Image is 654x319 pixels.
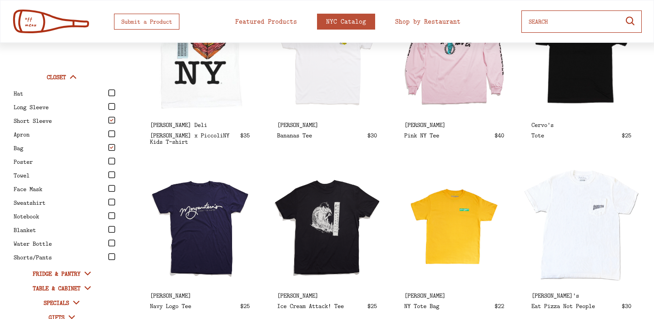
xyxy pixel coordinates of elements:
div: $30 [367,132,377,138]
div: Bag [14,145,106,151]
div: NY Tote Bag [404,303,490,309]
div: Navy Logo Tee [150,303,236,309]
div: Short Sleeve [14,117,106,124]
div: $22 [495,303,504,309]
div: Ice Cream Attack! Tee [268,170,386,284]
div: Long Sleeve [14,104,106,110]
div: [PERSON_NAME] [150,292,250,299]
div: [PERSON_NAME] x PiccoliNY Kids T-shirt [150,132,236,145]
strong: TABLE & CABINET [33,284,80,292]
div: Hat [14,90,106,96]
div: $35 [240,132,250,138]
strong: CLOSET [47,73,66,81]
strong: FRIDGE & PANTRY [33,269,80,278]
div: Shorts/Pants [14,254,106,260]
div: [PERSON_NAME] [404,292,504,299]
div: Face Mask [14,186,106,192]
div: [PERSON_NAME]'s [531,292,631,299]
div: $25 [622,132,631,138]
input: SEARCH [529,13,617,30]
div: [PERSON_NAME] [277,122,377,128]
strong: SPECIALS [44,299,69,307]
div: NYC Catalog [326,18,366,25]
div: Cervo's [531,122,631,128]
div: NY Tote Bag [395,170,513,284]
div: $25 [240,303,250,309]
div: Notebook [14,213,106,219]
div: [PERSON_NAME] [277,292,377,299]
div: Blanket [14,227,106,233]
div: Water Bottle [14,240,106,247]
div: Tote [531,132,617,138]
div: Sweatshirt [14,199,106,206]
div: $30 [622,303,631,309]
div: $25 [367,303,377,309]
img: off menu [12,9,90,34]
div: [PERSON_NAME] [404,122,504,128]
div: Ice Cream Attack! Tee [277,303,363,309]
div: [PERSON_NAME] Deli [150,122,250,128]
button: Submit a Product [114,14,179,30]
div: Navy Logo Tee [141,170,259,284]
div: $40 [495,132,504,138]
div: Featured Products [235,18,297,25]
div: Towel [14,172,106,178]
div: Shop by Restaurant [395,18,461,25]
div: Apron [14,131,106,137]
div: Eat Pizza Not People [522,170,640,284]
div: Poster [14,158,106,165]
div: Bananas Tee [277,132,363,138]
div: Pink NY Tee [404,132,490,138]
div: Eat Pizza Not People [531,303,617,309]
